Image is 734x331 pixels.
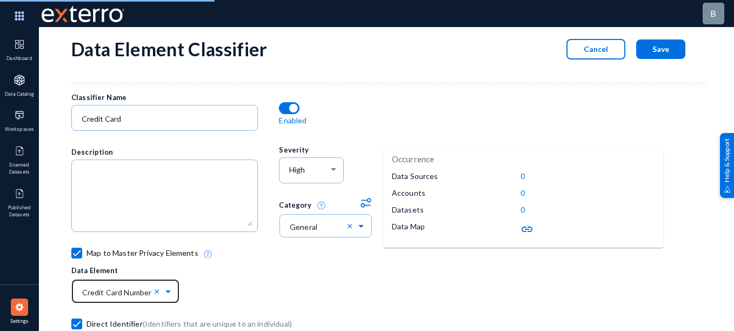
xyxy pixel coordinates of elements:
[86,245,198,261] span: Map to Master Privacy Elements
[82,114,252,124] input: Name
[584,44,608,54] span: Cancel
[636,39,685,59] button: Save
[652,44,669,54] span: Save
[392,170,438,182] p: Data Sources
[710,8,716,18] span: b
[289,165,305,175] span: High
[392,153,435,165] p: Occurrence
[392,204,424,215] p: Datasets
[279,201,325,209] span: Category
[14,110,25,121] img: icon-workspace.svg
[14,75,25,85] img: icon-applications.svg
[14,39,25,50] img: icon-dashboard.svg
[279,145,372,156] div: Severity
[392,221,425,232] p: Data Map
[710,7,716,20] div: b
[71,92,278,103] div: Classifier Name
[154,286,163,296] span: Clear all
[2,162,37,176] span: Scanned Datasets
[724,186,731,193] img: help_support.svg
[39,3,123,25] span: Exterro
[521,223,533,236] mat-icon: link
[566,39,625,59] button: Cancel
[279,115,306,126] p: Enabled
[2,91,37,98] span: Data Catalog
[347,221,356,230] span: Clear all
[71,38,268,60] div: Data Element Classifier
[2,55,37,63] span: Dashboard
[2,126,37,134] span: Workspaces
[42,5,124,22] img: exterro-work-mark.svg
[2,204,37,219] span: Published Datasets
[143,319,292,328] span: (Identifiers that are unique to an individual)
[720,133,734,198] div: Help & Support
[3,4,36,28] img: app launcher
[521,204,525,215] p: 0
[14,188,25,199] img: icon-published.svg
[14,145,25,156] img: icon-published.svg
[71,147,278,158] div: Description
[521,170,525,182] p: 0
[392,187,425,198] p: Accounts
[521,187,525,198] p: 0
[71,266,118,275] span: Data Element
[2,318,37,326] span: Settings
[14,302,25,313] img: icon-settings.svg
